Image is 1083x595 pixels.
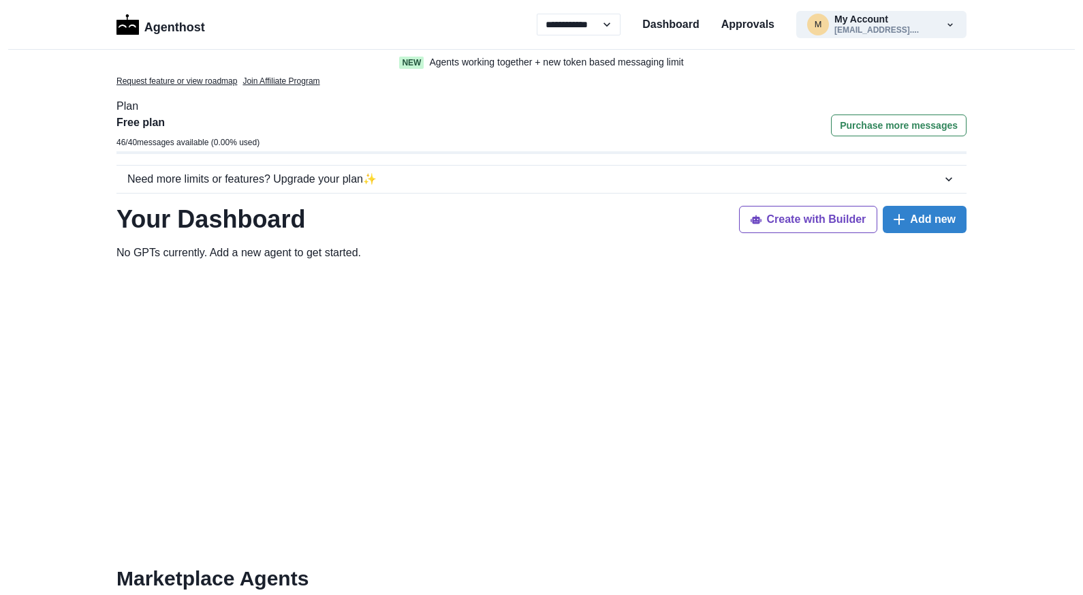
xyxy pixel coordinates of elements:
span: New [399,57,424,69]
p: No GPTs currently. Add a new agent to get started . [116,245,967,261]
p: Free plan [116,115,260,131]
a: Purchase more messages [831,115,967,151]
a: Request feature or view roadmap [116,75,237,87]
button: Purchase more messages [831,115,967,136]
h2: Marketplace Agents [116,566,967,591]
h1: Your Dashboard [116,204,305,234]
div: Need more limits or features? Upgrade your plan ✨ [127,171,942,187]
button: michaelne@hotmail.comMy Account[EMAIL_ADDRESS].... [796,11,967,38]
button: Create with Builder [739,206,878,233]
a: Join Affiliate Program [242,75,319,87]
p: Agents working together + new token based messaging limit [429,55,683,70]
a: NewAgents working together + new token based messaging limit [371,55,712,70]
a: LogoAgenthost [116,13,205,37]
p: 46 / 40 messages available ( 0.00 % used) [116,136,260,149]
img: Logo [116,14,139,35]
p: Agenthost [144,13,205,37]
button: Need more limits or features? Upgrade your plan✨ [116,166,967,193]
button: Add new [883,206,967,233]
a: Dashboard [642,16,700,33]
a: Approvals [721,16,774,33]
p: Plan [116,98,967,115]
